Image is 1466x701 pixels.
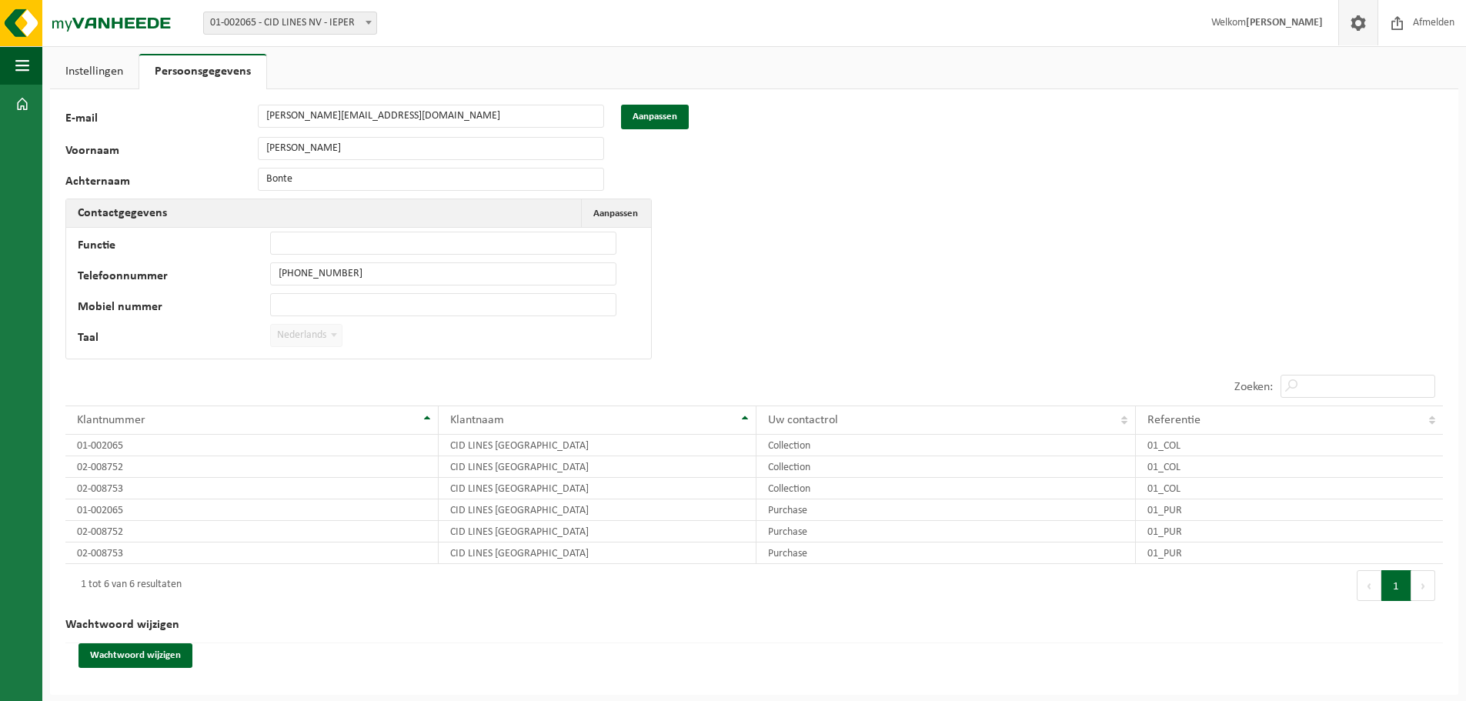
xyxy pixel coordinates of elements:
[756,456,1135,478] td: Collection
[756,542,1135,564] td: Purchase
[203,12,377,35] span: 01-002065 - CID LINES NV - IEPER
[65,456,439,478] td: 02-008752
[1136,435,1443,456] td: 01_COL
[65,478,439,499] td: 02-008753
[204,12,376,34] span: 01-002065 - CID LINES NV - IEPER
[78,301,270,316] label: Mobiel nummer
[621,105,689,129] button: Aanpassen
[439,521,756,542] td: CID LINES [GEOGRAPHIC_DATA]
[65,435,439,456] td: 01-002065
[66,199,179,227] h2: Contactgegevens
[1246,17,1323,28] strong: [PERSON_NAME]
[593,209,638,219] span: Aanpassen
[450,414,504,426] span: Klantnaam
[139,54,266,89] a: Persoonsgegevens
[77,414,145,426] span: Klantnummer
[65,499,439,521] td: 01-002065
[1381,570,1411,601] button: 1
[50,54,139,89] a: Instellingen
[439,478,756,499] td: CID LINES [GEOGRAPHIC_DATA]
[439,435,756,456] td: CID LINES [GEOGRAPHIC_DATA]
[65,607,1443,643] h2: Wachtwoord wijzigen
[1136,456,1443,478] td: 01_COL
[65,175,258,191] label: Achternaam
[270,324,342,347] span: Nederlands
[1136,521,1443,542] td: 01_PUR
[1411,570,1435,601] button: Next
[439,456,756,478] td: CID LINES [GEOGRAPHIC_DATA]
[65,112,258,129] label: E-mail
[271,325,342,346] span: Nederlands
[65,145,258,160] label: Voornaam
[73,572,182,599] div: 1 tot 6 van 6 resultaten
[65,521,439,542] td: 02-008752
[1234,381,1273,393] label: Zoeken:
[65,542,439,564] td: 02-008753
[78,239,270,255] label: Functie
[439,542,756,564] td: CID LINES [GEOGRAPHIC_DATA]
[756,478,1135,499] td: Collection
[1357,570,1381,601] button: Previous
[1136,478,1443,499] td: 01_COL
[78,332,270,347] label: Taal
[756,499,1135,521] td: Purchase
[258,105,604,128] input: E-mail
[756,521,1135,542] td: Purchase
[768,414,838,426] span: Uw contactrol
[1136,499,1443,521] td: 01_PUR
[1136,542,1443,564] td: 01_PUR
[439,499,756,521] td: CID LINES [GEOGRAPHIC_DATA]
[78,270,270,285] label: Telefoonnummer
[1147,414,1201,426] span: Referentie
[581,199,650,227] button: Aanpassen
[78,643,192,668] button: Wachtwoord wijzigen
[756,435,1135,456] td: Collection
